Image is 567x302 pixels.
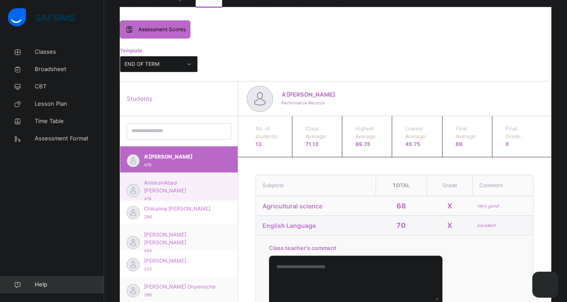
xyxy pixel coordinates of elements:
[127,258,140,271] img: default.svg
[355,125,383,140] span: Highest Average:
[447,201,452,210] span: X
[505,125,534,140] span: Final Grade:
[144,283,218,291] span: [PERSON_NAME] Onyenuche
[256,125,283,140] span: No. of students:
[144,162,151,167] span: 470
[35,117,104,126] span: Time Table
[144,248,152,253] span: 445
[127,284,140,297] img: default.svg
[262,202,322,210] span: Agricultural science
[256,141,262,147] span: 13
[456,141,462,147] span: 69
[426,175,473,196] th: Grade
[127,154,140,167] img: default.svg
[144,179,218,195] span: AniekanAbasi [PERSON_NAME]
[355,141,370,147] span: 89.75
[35,134,104,143] span: Assessment Format
[144,231,218,247] span: [PERSON_NAME] [PERSON_NAME]
[473,175,533,196] th: Comment
[127,184,140,197] img: default.svg
[397,221,406,230] span: 70
[120,47,142,55] span: Template
[477,223,496,228] i: Excellent
[532,272,558,298] button: Open asap
[144,257,218,265] span: [PERSON_NAME]
[35,280,104,289] span: Help
[8,8,75,26] img: safsims
[305,141,318,147] span: 71.13
[269,244,442,252] span: Class teacher's comment
[127,206,140,219] img: default.svg
[247,86,273,112] img: default.svg
[138,26,186,33] span: Assessment Scores
[505,141,509,147] span: X
[405,125,433,140] span: Lowest Average:
[35,65,104,74] span: Broadsheet
[144,196,151,201] span: 478
[393,182,410,188] span: Total
[262,222,316,229] span: English Language
[496,95,528,103] span: Next Student
[35,48,104,56] span: Classes
[125,60,182,68] div: END OF TERM
[144,266,152,271] span: 233
[456,125,483,140] span: Final Average:
[305,125,333,140] span: Class Average:
[144,205,218,213] span: Chikaima [PERSON_NAME]
[144,292,152,297] span: 399
[35,82,104,91] span: CBT
[477,203,498,208] i: Very good
[144,214,152,219] span: 266
[256,175,376,196] th: Subjects
[282,101,325,105] span: Performance Records
[447,221,452,230] span: X
[127,94,152,103] span: Students
[144,153,218,161] span: A'[PERSON_NAME]
[397,201,406,210] span: 68
[35,100,104,108] span: Lesson Plan
[282,91,481,99] span: A'[PERSON_NAME]
[405,141,420,147] span: 45.75
[127,236,140,249] img: default.svg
